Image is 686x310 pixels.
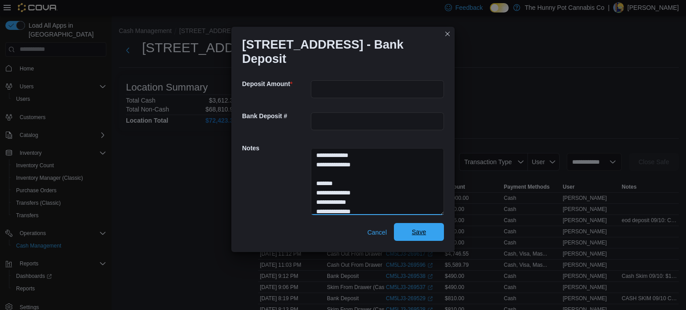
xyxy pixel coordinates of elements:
[394,223,444,241] button: Save
[412,227,426,236] span: Save
[367,228,387,237] span: Cancel
[364,223,390,241] button: Cancel
[442,29,453,39] button: Closes this modal window
[242,139,309,157] h5: Notes
[242,107,309,125] h5: Bank Deposit #
[242,75,309,93] h5: Deposit Amount
[242,37,437,66] h1: [STREET_ADDRESS] - Bank Deposit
